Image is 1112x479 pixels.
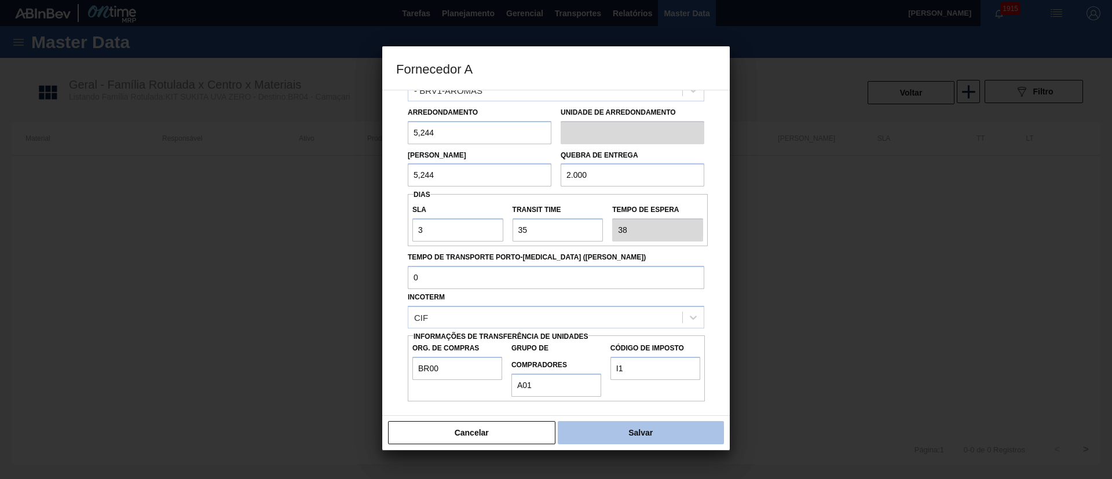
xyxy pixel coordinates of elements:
[513,202,603,218] label: Transit Time
[414,85,482,95] div: - BRV1-AROMAS
[388,421,555,444] button: Cancelar
[610,340,700,357] label: Código de Imposto
[414,191,430,199] span: Dias
[408,293,445,301] label: Incoterm
[561,151,638,159] label: Quebra de entrega
[558,421,724,444] button: Salvar
[382,46,730,90] h3: Fornecedor A
[561,104,704,121] label: Unidade de arredondamento
[408,151,466,159] label: [PERSON_NAME]
[412,340,502,357] label: Org. de Compras
[408,249,704,266] label: Tempo de Transporte Porto-[MEDICAL_DATA] ([PERSON_NAME])
[511,340,601,374] label: Grupo de Compradores
[414,332,588,341] label: Informações de Transferência de Unidades
[408,108,478,116] label: Arredondamento
[414,312,428,322] div: CIF
[612,202,703,218] label: Tempo de espera
[412,202,503,218] label: SLA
